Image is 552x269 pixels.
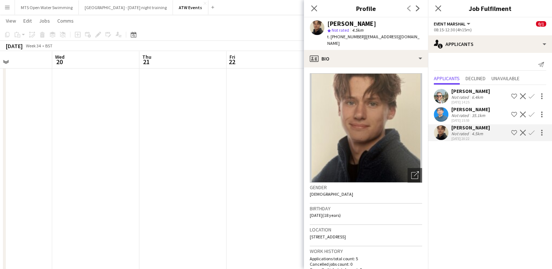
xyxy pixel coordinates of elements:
span: Wed [55,54,65,60]
span: Jobs [39,17,50,24]
div: [PERSON_NAME] [451,124,490,131]
span: 22 [228,58,235,66]
span: Declined [466,76,486,81]
div: [PERSON_NAME] [327,20,376,27]
span: 0/1 [536,21,546,27]
h3: Work history [310,248,422,254]
a: Jobs [36,16,53,26]
span: Event Marshal [434,21,466,27]
div: [DATE] 20:22 [451,136,490,141]
div: [DATE] 14:25 [451,100,490,105]
div: [PERSON_NAME] [451,88,490,94]
a: Comms [54,16,77,26]
span: Not rated [332,27,349,33]
div: 08:15-12:30 (4h15m) [434,27,546,32]
button: Event Marshal [434,21,471,27]
div: Applicants [428,35,552,53]
span: Fri [229,54,235,60]
a: Edit [20,16,35,26]
span: View [6,17,16,24]
span: [STREET_ADDRESS] [310,234,346,239]
span: Unavailable [491,76,520,81]
div: 4.5km [470,131,485,136]
h3: Gender [310,184,422,191]
span: 4.5km [351,27,365,33]
img: Crew avatar or photo [310,73,422,183]
h3: Birthday [310,205,422,212]
button: MTS Open Water Swimming [15,0,79,15]
h3: Job Fulfilment [428,4,552,13]
span: Thu [142,54,151,60]
button: [GEOGRAPHIC_DATA] - [DATE] night training [79,0,173,15]
div: Not rated [451,113,470,118]
h3: Location [310,226,422,233]
div: [PERSON_NAME] [451,106,490,113]
div: [DATE] 15:59 [451,118,490,123]
p: Cancelled jobs count: 0 [310,261,422,267]
span: | [EMAIL_ADDRESS][DOMAIN_NAME] [327,34,420,46]
div: [DATE] [6,42,23,50]
span: Applicants [434,76,460,81]
span: 21 [141,58,151,66]
span: Edit [23,17,32,24]
span: Week 34 [24,43,42,48]
div: BST [45,43,53,48]
span: t. [PHONE_NUMBER] [327,34,365,39]
div: Not rated [451,131,470,136]
div: Open photos pop-in [408,168,422,183]
span: 20 [54,58,65,66]
div: Bio [304,50,428,67]
span: [DATE] (18 years) [310,213,341,218]
div: 35.1km [470,113,487,118]
div: Not rated [451,94,470,100]
div: 6.4km [470,94,485,100]
button: ATW Events [173,0,208,15]
h3: Profile [304,4,428,13]
span: Comms [57,17,74,24]
span: [DEMOGRAPHIC_DATA] [310,191,353,197]
a: View [3,16,19,26]
p: Applications total count: 5 [310,256,422,261]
